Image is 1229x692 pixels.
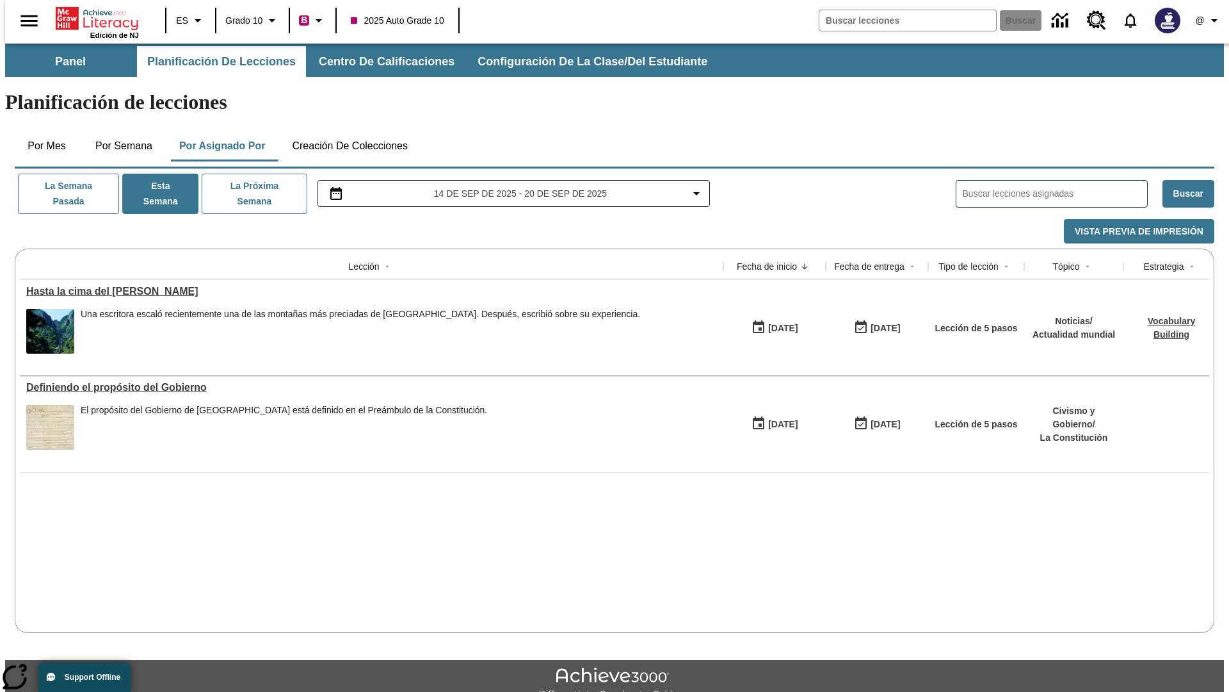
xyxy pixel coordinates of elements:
p: Lección de 5 pasos [935,418,1017,431]
button: 03/31/26: Último día en que podrá accederse la lección [849,412,904,436]
button: Por asignado por [169,131,276,161]
button: Panel [6,46,134,77]
div: Hasta la cima del monte Tai [26,286,717,297]
button: Sort [999,259,1014,274]
div: Lección [348,260,379,273]
button: Escoja un nuevo avatar [1147,4,1188,37]
button: Sort [1080,259,1095,274]
input: Buscar campo [819,10,996,31]
button: Sort [1184,259,1200,274]
button: Grado: Grado 10, Elige un grado [220,9,285,32]
div: Una escritora escaló recientemente una de las montañas más preciadas de China. Después, escribió ... [81,309,640,354]
button: Support Offline [38,663,131,692]
span: Configuración de la clase/del estudiante [478,54,707,69]
span: ES [176,14,188,28]
button: Boost El color de la clase es rojo violeta. Cambiar el color de la clase. [294,9,332,32]
button: Por mes [15,131,79,161]
div: Tipo de lección [938,260,999,273]
a: Definiendo el propósito del Gobierno , Lecciones [26,382,717,393]
button: Perfil/Configuración [1188,9,1229,32]
button: Configuración de la clase/del estudiante [467,46,718,77]
button: 07/22/25: Primer día en que estuvo disponible la lección [747,316,802,340]
div: Estrategia [1143,260,1184,273]
div: [DATE] [871,320,900,336]
button: Sort [904,259,920,274]
button: Creación de colecciones [282,131,418,161]
span: Grado 10 [225,14,262,28]
div: [DATE] [768,416,798,432]
span: Panel [55,54,86,69]
input: Buscar lecciones asignadas [963,185,1147,203]
button: Por semana [85,131,163,161]
button: Vista previa de impresión [1064,219,1214,244]
div: Subbarra de navegación [5,46,719,77]
span: 14 de sep de 2025 - 20 de sep de 2025 [434,187,607,201]
button: Centro de calificaciones [309,46,465,77]
img: 6000 escalones de piedra para escalar el Monte Tai en la campiña china [26,309,74,354]
div: Definiendo el propósito del Gobierno [26,382,717,393]
img: Avatar [1155,8,1180,33]
span: Support Offline [65,673,120,682]
a: Vocabulary Building [1148,316,1195,340]
button: La semana pasada [18,174,119,214]
div: [DATE] [768,320,798,336]
button: Esta semana [122,174,198,214]
div: Fecha de inicio [737,260,797,273]
svg: Collapse Date Range Filter [689,186,704,201]
button: Planificación de lecciones [137,46,306,77]
p: Lección de 5 pasos [935,322,1017,335]
p: La Constitución [1031,431,1117,445]
span: Centro de calificaciones [319,54,454,69]
span: @ [1195,14,1204,28]
button: Seleccione el intervalo de fechas opción del menú [323,186,705,201]
p: Civismo y Gobierno / [1031,404,1117,431]
a: Notificaciones [1114,4,1147,37]
div: Fecha de entrega [834,260,904,273]
span: Planificación de lecciones [147,54,296,69]
a: Centro de información [1044,3,1079,38]
p: Noticias / [1032,315,1115,328]
div: [DATE] [871,416,900,432]
div: Tópico [1052,260,1079,273]
img: Este documento histórico, escrito en caligrafía sobre pergamino envejecido, es el Preámbulo de la... [26,405,74,450]
button: 07/01/25: Primer día en que estuvo disponible la lección [747,412,802,436]
button: Sort [797,259,812,274]
div: Una escritora escaló recientemente una de las montañas más preciadas de [GEOGRAPHIC_DATA]. Despué... [81,309,640,320]
span: B [301,12,307,28]
button: Abrir el menú lateral [10,2,48,40]
a: Centro de recursos, Se abrirá en una pestaña nueva. [1079,3,1114,38]
button: 06/30/26: Último día en que podrá accederse la lección [849,316,904,340]
button: Sort [380,259,395,274]
div: Subbarra de navegación [5,44,1224,77]
button: Buscar [1162,180,1214,208]
button: Lenguaje: ES, Selecciona un idioma [170,9,211,32]
a: Portada [56,6,139,31]
p: Actualidad mundial [1032,328,1115,342]
div: Portada [56,4,139,39]
h1: Planificación de lecciones [5,90,1224,114]
button: La próxima semana [202,174,307,214]
div: El propósito del Gobierno de [GEOGRAPHIC_DATA] está definido en el Preámbulo de la Constitución. [81,405,487,416]
span: Edición de NJ [90,31,139,39]
a: Hasta la cima del monte Tai, Lecciones [26,286,717,297]
div: El propósito del Gobierno de Estados Unidos está definido en el Preámbulo de la Constitución. [81,405,487,450]
span: 2025 Auto Grade 10 [351,14,444,28]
